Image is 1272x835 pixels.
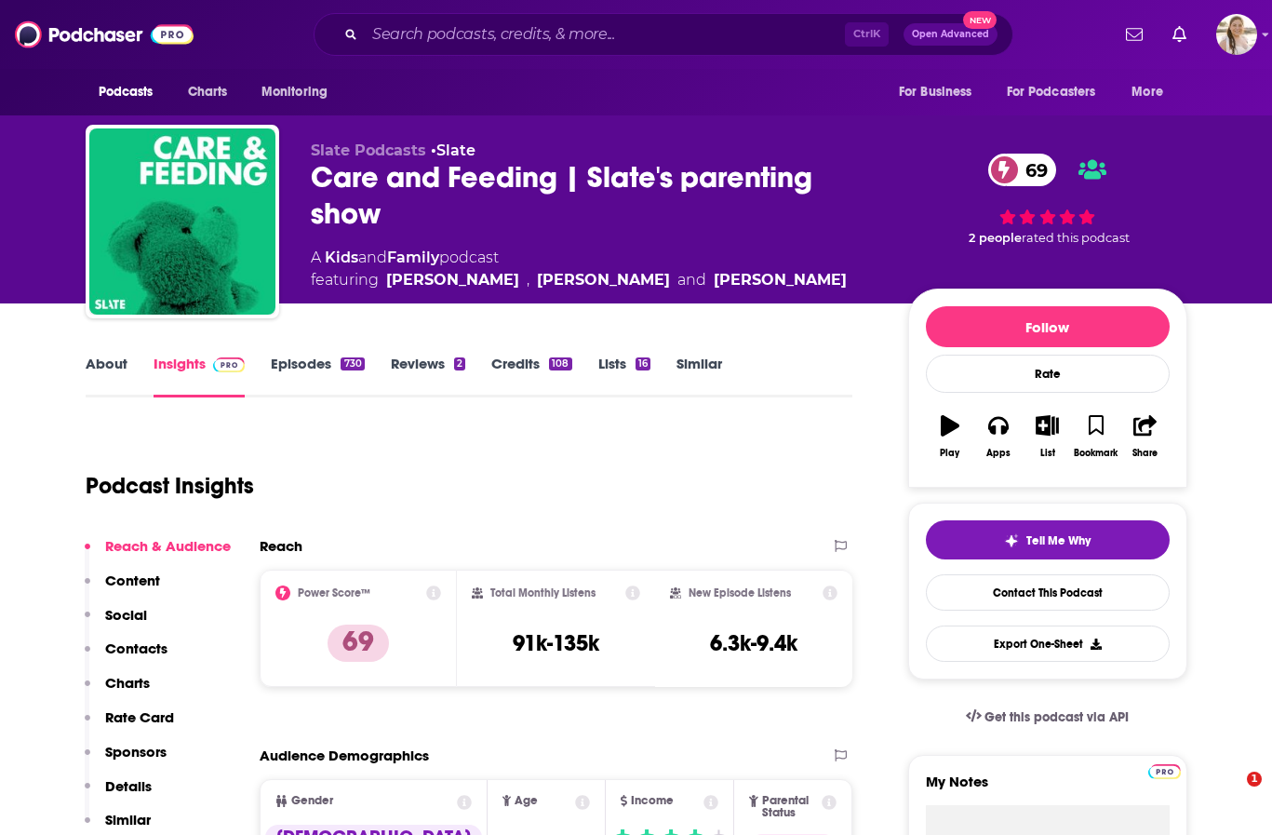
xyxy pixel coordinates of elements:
[86,74,178,110] button: open menu
[1007,79,1096,105] span: For Podcasters
[454,357,465,370] div: 2
[515,795,538,807] span: Age
[85,777,152,812] button: Details
[311,247,847,291] div: A podcast
[85,606,147,640] button: Social
[260,537,302,555] h2: Reach
[85,572,160,606] button: Content
[85,674,150,708] button: Charts
[261,79,328,105] span: Monitoring
[1120,403,1169,470] button: Share
[926,403,974,470] button: Play
[89,128,275,315] img: Care and Feeding | Slate's parenting show
[86,355,127,397] a: About
[1022,231,1130,245] span: rated this podcast
[904,23,998,46] button: Open AdvancedNew
[15,17,194,52] img: Podchaser - Follow, Share and Rate Podcasts
[969,231,1022,245] span: 2 people
[431,141,475,159] span: •
[995,74,1123,110] button: open menu
[105,606,147,624] p: Social
[99,79,154,105] span: Podcasts
[436,141,475,159] a: Slate
[689,586,791,599] h2: New Episode Listens
[899,79,972,105] span: For Business
[926,520,1170,559] button: tell me why sparkleTell Me Why
[391,355,465,397] a: Reviews2
[908,141,1187,258] div: 69 2 peoplerated this podcast
[314,13,1013,56] div: Search podcasts, credits, & more...
[387,249,439,266] a: Family
[549,357,571,370] div: 108
[1148,764,1181,779] img: Podchaser Pro
[1132,448,1158,459] div: Share
[1131,79,1163,105] span: More
[926,773,1170,805] label: My Notes
[105,777,152,795] p: Details
[1247,772,1262,787] span: 1
[311,141,426,159] span: Slate Podcasts
[1209,772,1253,816] iframe: Intercom live chat
[105,708,174,726] p: Rate Card
[677,269,706,291] span: and
[963,11,997,29] span: New
[988,154,1057,186] a: 69
[1074,448,1118,459] div: Bookmark
[1216,14,1257,55] span: Logged in as acquavie
[176,74,239,110] a: Charts
[271,355,364,397] a: Episodes730
[105,537,231,555] p: Reach & Audience
[1165,19,1194,50] a: Show notifications dropdown
[491,355,571,397] a: Credits108
[105,743,167,761] p: Sponsors
[714,269,847,291] a: Elizabeth Newcamp
[154,355,246,397] a: InsightsPodchaser Pro
[974,403,1023,470] button: Apps
[85,640,167,674] button: Contacts
[513,629,599,657] h3: 91k-135k
[298,586,370,599] h2: Power Score™
[1118,19,1150,50] a: Show notifications dropdown
[188,79,228,105] span: Charts
[325,249,358,266] a: Kids
[926,306,1170,347] button: Follow
[1040,448,1055,459] div: List
[1072,403,1120,470] button: Bookmark
[636,357,650,370] div: 16
[926,626,1170,662] button: Export One-Sheet
[676,355,722,397] a: Similar
[886,74,996,110] button: open menu
[1118,74,1186,110] button: open menu
[598,355,650,397] a: Lists16
[940,448,959,459] div: Play
[105,572,160,589] p: Content
[311,269,847,291] span: featuring
[1004,533,1019,548] img: tell me why sparkle
[537,269,670,291] a: Jamilah Lemieux
[762,795,819,819] span: Parental Status
[631,795,674,807] span: Income
[490,586,596,599] h2: Total Monthly Listens
[951,694,1145,740] a: Get this podcast via API
[365,20,845,49] input: Search podcasts, credits, & more...
[85,537,231,572] button: Reach & Audience
[1148,761,1181,779] a: Pro website
[328,625,389,662] p: 69
[1216,14,1257,55] img: User Profile
[85,743,167,777] button: Sponsors
[260,747,429,764] h2: Audience Demographics
[926,355,1170,393] div: Rate
[358,249,387,266] span: and
[86,472,254,500] h1: Podcast Insights
[105,674,150,692] p: Charts
[105,811,151,828] p: Similar
[527,269,529,291] span: ,
[845,22,889,47] span: Ctrl K
[1216,14,1257,55] button: Show profile menu
[986,448,1011,459] div: Apps
[248,74,352,110] button: open menu
[1023,403,1071,470] button: List
[213,357,246,372] img: Podchaser Pro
